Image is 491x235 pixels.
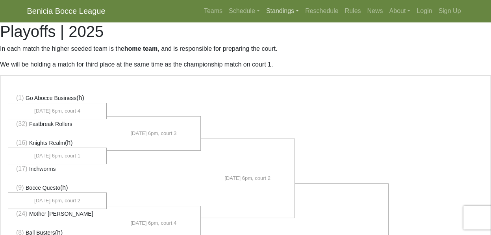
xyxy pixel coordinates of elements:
span: Go Abocce Business [26,95,76,101]
a: Rules [342,3,364,19]
a: About [386,3,414,19]
span: (32) [16,120,27,127]
span: [DATE] 6pm, court 1 [34,152,80,160]
span: Fastbreak Rollers [29,121,72,127]
a: Teams [201,3,226,19]
a: Standings [263,3,302,19]
a: Schedule [226,3,263,19]
span: Inchworms [29,166,56,172]
a: News [364,3,386,19]
a: Sign Up [435,3,464,19]
span: (17) [16,165,27,172]
span: (9) [16,184,24,191]
span: [DATE] 6pm, court 2 [34,197,80,205]
span: [DATE] 6pm, court 3 [130,130,176,137]
span: Knights Realm [29,140,65,146]
strong: home team [124,45,157,52]
span: (1) [16,94,24,101]
a: Login [413,3,435,19]
span: (16) [16,139,27,146]
span: [DATE] 6pm, court 2 [224,174,271,182]
a: Reschedule [302,3,342,19]
span: [DATE] 6pm, court 4 [130,219,176,227]
span: Mother [PERSON_NAME] [29,211,93,217]
span: Bocce Questo [26,185,60,191]
a: Benicia Bocce League [27,3,106,19]
li: (h) [8,93,107,103]
span: (24) [16,210,27,217]
li: (h) [8,183,107,193]
li: (h) [8,138,107,148]
span: [DATE] 6pm, court 4 [34,107,80,115]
